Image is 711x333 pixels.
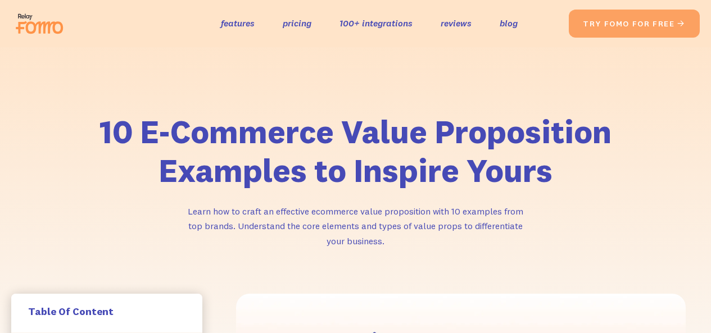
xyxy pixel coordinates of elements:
a: 100+ integrations [339,15,413,31]
p: Learn how to craft an effective ecommerce value proposition with 10 examples from top brands. Und... [187,204,524,249]
a: features [221,15,255,31]
a: blog [500,15,518,31]
a: pricing [283,15,311,31]
span:  [677,19,686,29]
h1: 10 E-Commerce Value Proposition Examples to Inspire Yours [69,112,642,190]
a: try fomo for free [569,10,700,38]
a: reviews [441,15,472,31]
h5: Table Of Content [28,305,185,318]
